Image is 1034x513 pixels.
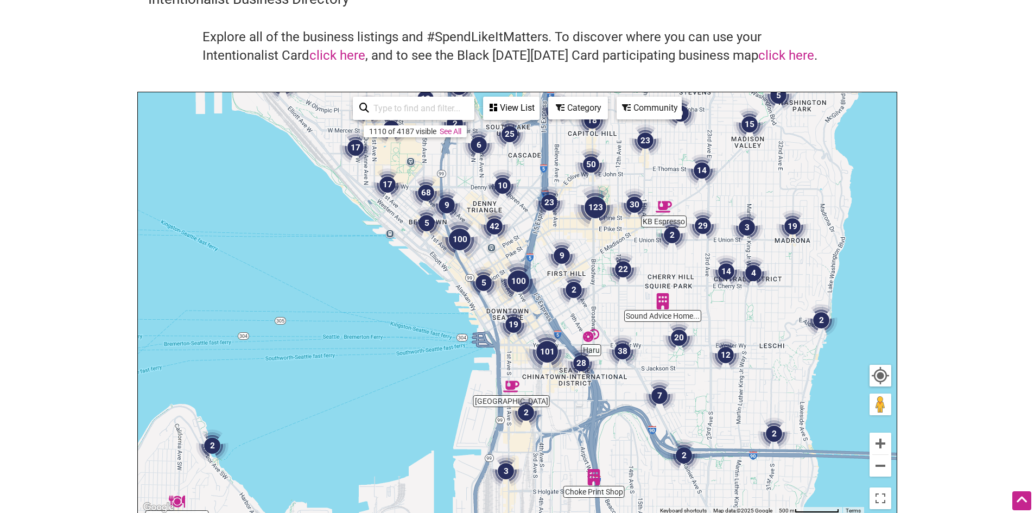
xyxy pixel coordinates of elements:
div: See a list of the visible businesses [483,97,540,120]
div: 42 [478,210,511,243]
div: Mioposto Pizzeria [169,493,185,510]
div: 5 [467,267,500,299]
div: 18 [576,104,608,137]
div: 2 [196,429,229,462]
div: Scroll Back to Top [1012,491,1031,510]
div: Filter by Community [617,97,682,119]
div: 14 [686,154,718,187]
a: See All [440,127,461,136]
div: 20 [663,321,695,354]
div: 101 [525,330,569,373]
div: Type to search and filter [353,97,474,120]
div: 29 [687,210,719,242]
div: 50 [575,148,607,181]
div: 22 [607,253,639,286]
div: Sound Advice Home Inspection [655,293,671,309]
div: 2 [805,304,838,337]
a: click here [758,48,814,63]
div: 10 [486,169,519,202]
div: 30 [618,188,651,221]
div: 23 [533,186,566,219]
div: 3 [731,211,763,244]
div: 4 [737,257,770,289]
div: 17 [371,168,404,201]
div: 19 [776,210,809,243]
a: click here [309,48,365,63]
div: 12 [709,339,742,371]
div: 17 [339,131,372,164]
div: 123 [574,186,617,229]
div: 15 [733,108,766,141]
div: View List [484,98,538,118]
button: Your Location [870,365,891,387]
div: 5 [540,93,573,125]
div: 38 [606,335,639,368]
div: 100 [497,259,540,303]
div: 9 [430,189,463,221]
div: Haru [583,327,599,344]
div: 68 [410,176,442,209]
h4: Explore all of the business listings and #SpendLikeItMatters. To discover where you can use your ... [202,28,832,65]
div: 23 [629,124,662,157]
div: 2 [557,274,590,306]
div: 2 [656,219,688,251]
div: 100 [438,218,481,261]
button: Drag Pegman onto the map to open Street View [870,394,891,415]
div: 3 [490,455,522,487]
div: 28 [565,347,598,379]
div: 25 [493,118,526,150]
div: 5 [410,207,443,239]
div: 9 [545,239,578,272]
div: 7 [643,379,676,412]
div: 9 [664,97,697,130]
div: 2 [510,396,542,429]
div: 6 [462,129,495,161]
button: Toggle fullscreen view [868,486,892,510]
div: 2 [758,417,790,450]
div: 14 [710,255,743,288]
div: Category [549,98,607,118]
div: Filter by category [548,97,608,119]
div: 5 [762,79,795,112]
div: Choke Print Shop [586,469,602,485]
div: 19 [497,308,530,341]
button: Zoom out [870,455,891,477]
div: KB Espresso [656,199,672,215]
div: 1110 of 4187 visible [369,127,436,136]
div: Community [618,98,681,118]
div: Pioneer Square Cafe [503,378,519,395]
button: Zoom in [870,433,891,454]
div: 2 [668,439,700,472]
input: Type to find and filter... [369,98,468,119]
